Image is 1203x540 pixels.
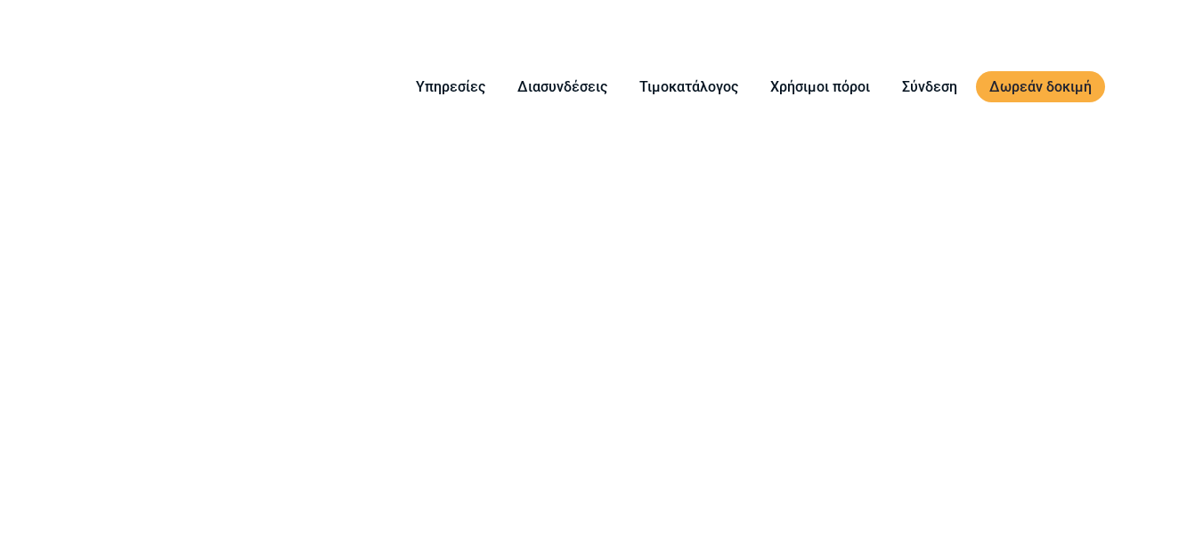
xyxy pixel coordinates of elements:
a: Τιμοκατάλογος [626,76,752,98]
a: Χρήσιμοι πόροι [757,76,883,98]
a: Υπηρεσίες [402,76,499,98]
a: Σύνδεση [889,76,971,98]
a: Διασυνδέσεις [504,76,621,98]
a: Δωρεάν δοκιμή [976,71,1105,102]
